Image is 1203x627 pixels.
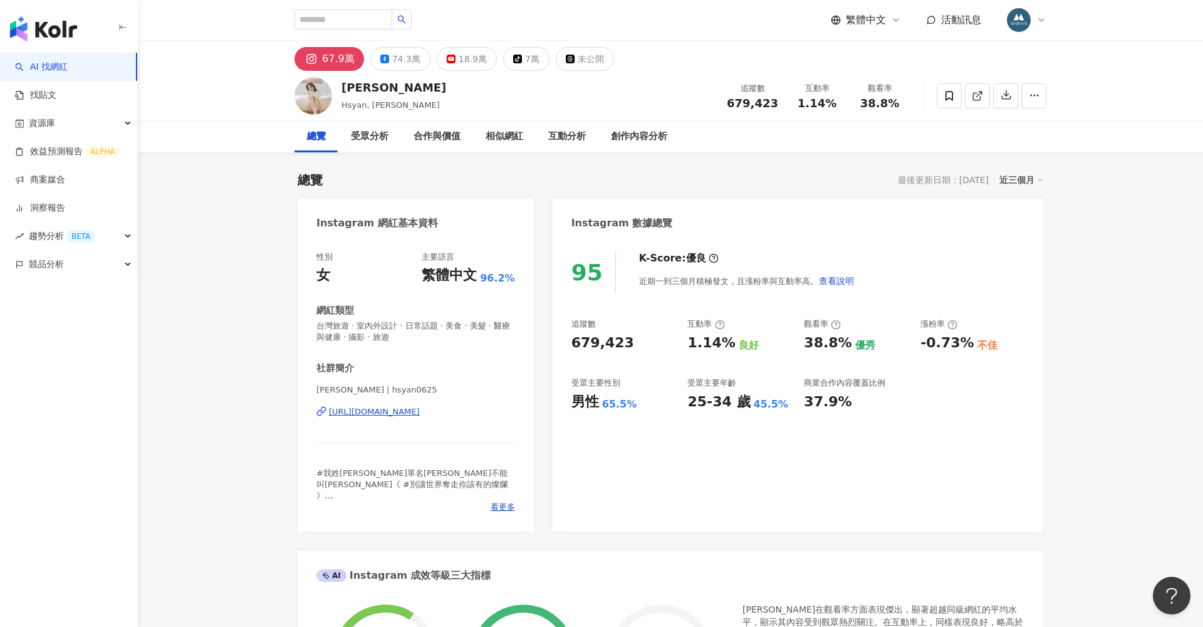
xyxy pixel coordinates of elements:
div: 95 [571,260,603,285]
span: rise [15,232,24,241]
div: 追蹤數 [727,82,778,95]
span: 繁體中文 [846,13,886,27]
div: 1.14% [687,334,735,353]
a: 效益預測報告ALPHA [15,145,120,158]
span: 活動訊息 [941,14,981,26]
span: 38.8% [860,97,899,110]
div: 互動分析 [548,129,586,144]
div: 未公開 [578,50,604,68]
div: 網紅類型 [316,304,354,317]
div: 互動率 [793,82,841,95]
iframe: Help Scout Beacon - Open [1153,577,1190,614]
span: search [397,15,406,24]
div: Instagram 數據總覽 [571,216,673,230]
div: 7萬 [525,50,539,68]
div: 74.3萬 [392,50,420,68]
div: 總覽 [307,129,326,144]
div: [PERSON_NAME] [341,80,446,95]
div: 漲粉率 [920,319,957,330]
a: searchAI 找網紅 [15,61,68,73]
div: -0.73% [920,334,974,353]
img: 358735463_652854033541749_1509380869568117342_n.jpg [1007,8,1031,32]
div: 受眾分析 [351,129,388,144]
div: 追蹤數 [571,319,596,330]
div: 繁體中文 [422,266,477,285]
img: logo [10,16,77,41]
div: 不佳 [977,339,997,352]
div: 總覽 [298,171,323,189]
div: AI [316,569,346,582]
button: 74.3萬 [370,47,430,71]
div: 性別 [316,251,333,263]
span: 資源庫 [29,109,55,137]
div: 18.9萬 [459,50,487,68]
div: 觀看率 [856,82,904,95]
div: BETA [66,230,95,243]
div: 良好 [739,339,759,352]
a: 找貼文 [15,89,56,102]
div: 男性 [571,393,599,412]
div: 近三個月 [999,172,1043,188]
span: 看更多 [491,502,515,513]
span: [PERSON_NAME] | hsyan0625 [316,384,515,396]
span: 競品分析 [29,250,64,278]
span: 查看說明 [819,276,854,286]
div: Instagram 網紅基本資料 [316,216,438,230]
span: 1.14% [798,97,836,110]
button: 查看說明 [818,268,855,293]
div: [URL][DOMAIN_NAME] [329,406,420,418]
div: 45.5% [754,398,789,411]
div: 65.5% [602,398,637,411]
div: 優秀 [855,339,875,352]
div: 社群簡介 [316,362,354,375]
div: 最後更新日期：[DATE] [898,175,989,185]
span: Hsyan, [PERSON_NAME] [341,100,440,110]
div: 主要語言 [422,251,454,263]
span: 679,423 [727,97,778,110]
div: 37.9% [804,393,851,412]
div: 相似網紅 [486,129,523,144]
div: 合作與價值 [414,129,461,144]
div: 679,423 [571,334,634,353]
div: 38.8% [804,334,851,353]
div: 受眾主要年齡 [687,377,736,389]
div: 受眾主要性別 [571,377,620,389]
a: [URL][DOMAIN_NAME] [316,406,515,418]
img: KOL Avatar [294,77,332,115]
span: #我姓[PERSON_NAME]單名[PERSON_NAME]不能叫[PERSON_NAME]《 #別讓世界奪走你該有的燦爛 》 📨[EMAIL_ADDRESS][DOMAIN_NAME] 日常... [316,468,508,524]
div: 近期一到三個月積極發文，且漲粉率與互動率高。 [639,268,855,293]
div: K-Score : [639,251,719,265]
span: 台灣旅遊 · 室內外設計 · 日常話題 · 美食 · 美髮 · 醫療與健康 · 攝影 · 旅遊 [316,320,515,343]
div: 優良 [686,251,706,265]
div: 觀看率 [804,319,841,330]
span: 96.2% [480,271,515,285]
a: 商案媒合 [15,174,65,186]
button: 67.9萬 [294,47,364,71]
div: Instagram 成效等級三大指標 [316,569,491,582]
div: 25-34 歲 [687,393,750,412]
div: 67.9萬 [322,50,355,68]
div: 商業合作內容覆蓋比例 [804,377,885,389]
button: 未公開 [556,47,614,71]
div: 互動率 [687,319,724,330]
a: 洞察報告 [15,202,65,214]
div: 女 [316,266,330,285]
button: 7萬 [503,47,549,71]
button: 18.9萬 [437,47,497,71]
div: 創作內容分析 [611,129,667,144]
span: 趨勢分析 [29,222,95,250]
